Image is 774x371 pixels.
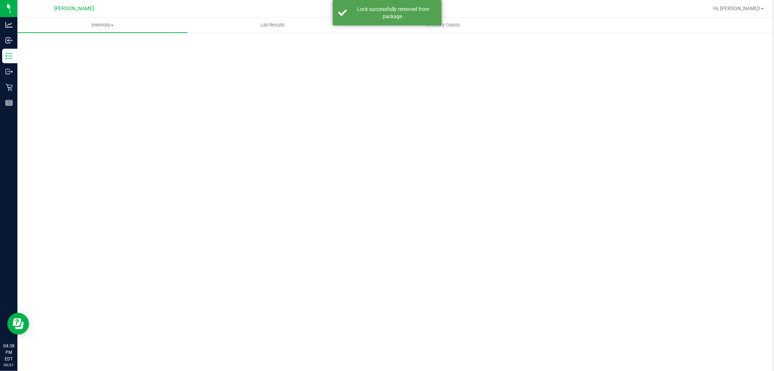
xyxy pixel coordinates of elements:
p: 04:38 PM EDT [3,343,14,362]
inline-svg: Retail [5,84,13,91]
inline-svg: Inbound [5,37,13,44]
a: Lab Results [188,17,358,33]
span: Inventory [17,22,188,28]
div: Lock successfully removed from package. [351,5,436,20]
p: 09/21 [3,362,14,368]
a: Inventory [17,17,188,33]
inline-svg: Analytics [5,21,13,28]
span: Hi, [PERSON_NAME]! [713,5,760,11]
inline-svg: Inventory [5,52,13,60]
span: Inventory Counts [416,22,470,28]
a: Inventory Counts [358,17,528,33]
iframe: Resource center [7,313,29,335]
inline-svg: Outbound [5,68,13,75]
inline-svg: Reports [5,99,13,106]
span: Lab Results [251,22,295,28]
span: [PERSON_NAME] [54,5,94,12]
